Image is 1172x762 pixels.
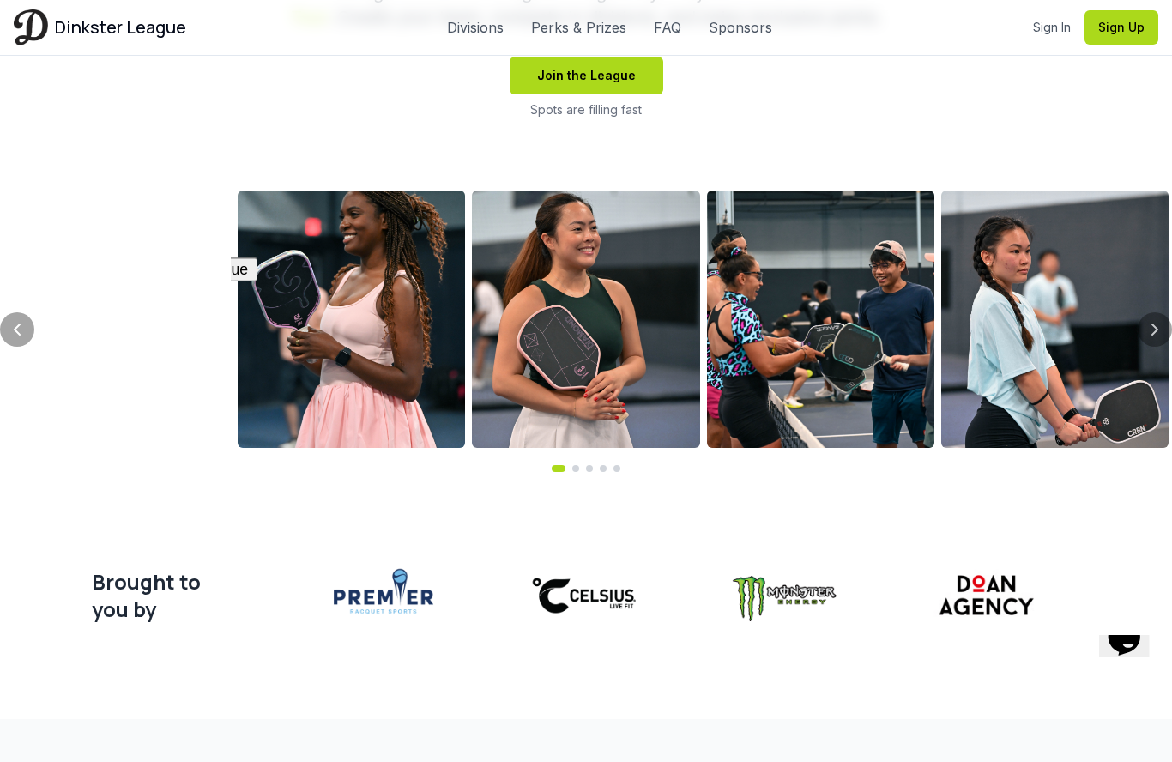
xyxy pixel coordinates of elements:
[92,568,289,623] div: Brought to you by
[491,541,678,650] img: Celsius
[654,17,681,38] a: FAQ
[289,541,476,650] img: Premier Racquet Sports
[1033,19,1071,36] a: Sign In
[510,57,663,94] button: Join the League
[55,15,186,39] span: Dinkster League
[1084,10,1158,45] button: Sign Up
[692,541,879,650] img: Monster Energy
[709,17,772,38] a: Sponsors
[231,190,1166,591] iframe: chat widget
[893,541,1080,650] img: Doan Agency
[447,17,504,38] a: Divisions
[531,17,626,38] a: Perks & Prizes
[14,9,186,45] a: Dinkster League
[530,101,642,118] p: Spots are filling fast
[1092,635,1169,708] iframe: chat widget
[14,9,48,45] img: Dinkster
